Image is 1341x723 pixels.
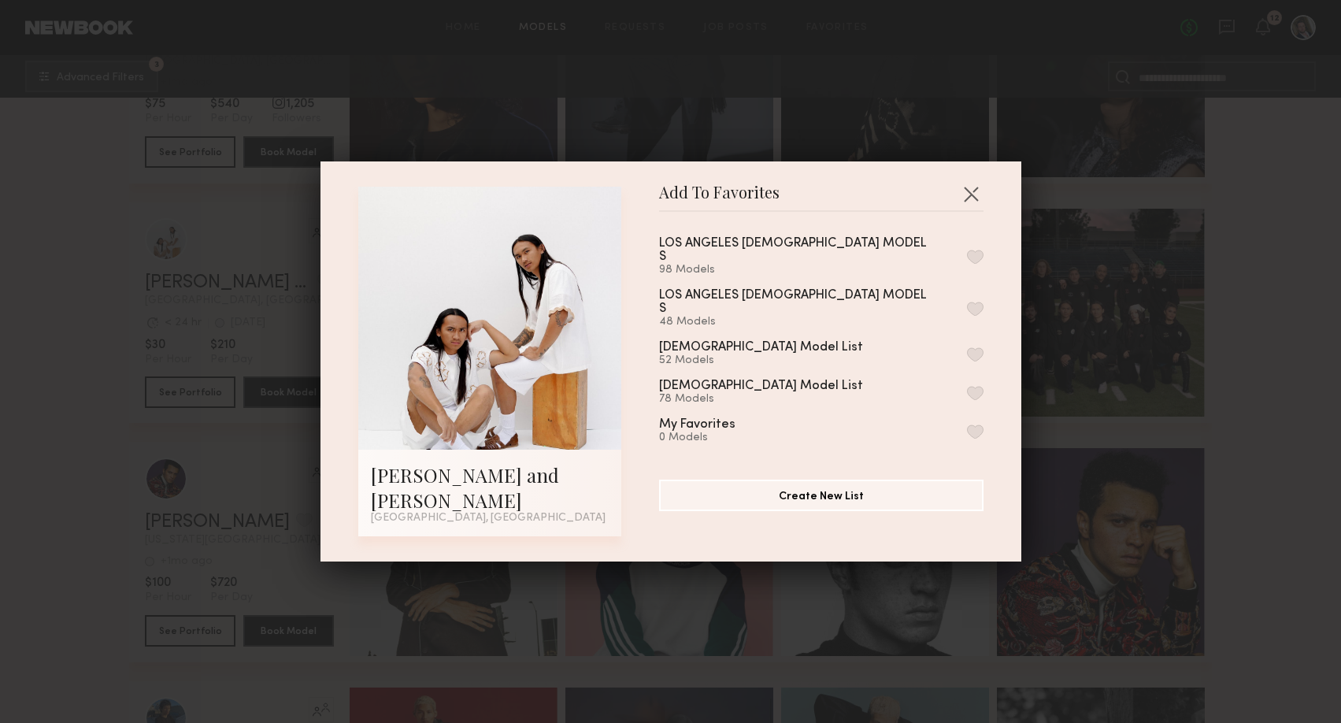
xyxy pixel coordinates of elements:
[659,480,984,511] button: Create New List
[659,187,780,210] span: Add To Favorites
[371,513,609,524] div: [GEOGRAPHIC_DATA], [GEOGRAPHIC_DATA]
[659,432,773,444] div: 0 Models
[659,316,967,328] div: 48 Models
[958,181,984,206] button: Close
[371,462,609,513] div: [PERSON_NAME] and [PERSON_NAME]
[659,341,863,354] div: [DEMOGRAPHIC_DATA] Model List
[659,354,901,367] div: 52 Models
[659,393,901,406] div: 78 Models
[659,380,863,393] div: [DEMOGRAPHIC_DATA] Model List
[659,237,929,264] div: LOS ANGELES [DEMOGRAPHIC_DATA] MODELS
[659,264,967,276] div: 98 Models
[659,289,929,316] div: LOS ANGELES [DEMOGRAPHIC_DATA] MODELS
[659,418,735,432] div: My Favorites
